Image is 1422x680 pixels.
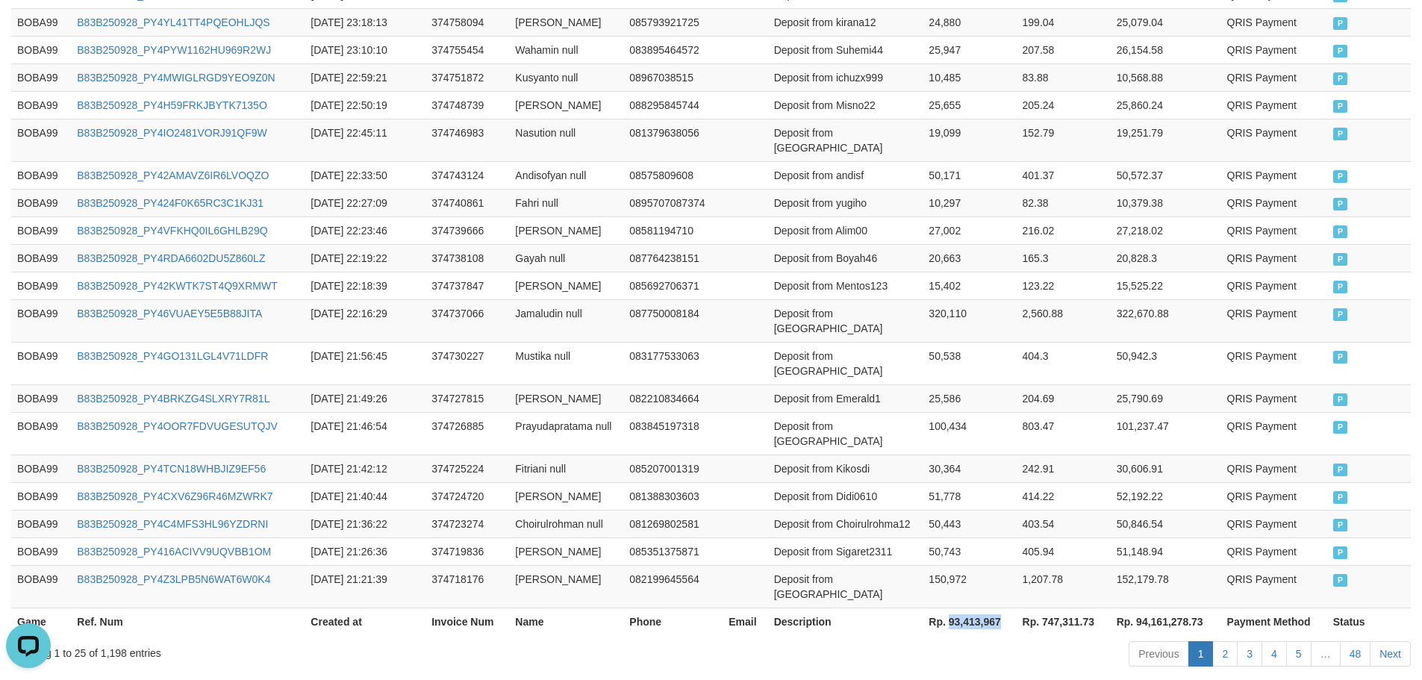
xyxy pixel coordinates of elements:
[1237,641,1262,667] a: 3
[77,546,271,558] a: B83B250928_PY416ACIVV9UQVBB1OM
[425,537,509,565] td: 374719836
[768,119,923,161] td: Deposit from [GEOGRAPHIC_DATA]
[623,412,723,455] td: 083845197318
[11,537,71,565] td: BOBA99
[1333,574,1348,587] span: PAID
[1111,412,1221,455] td: 101,237.47
[1017,161,1111,189] td: 401.37
[509,565,623,608] td: [PERSON_NAME]
[509,608,623,635] th: Name
[1333,17,1348,30] span: PAID
[509,119,623,161] td: Nasution null
[425,342,509,384] td: 374730227
[923,412,1016,455] td: 100,434
[1221,482,1327,510] td: QRIS Payment
[425,510,509,537] td: 374723274
[1221,342,1327,384] td: QRIS Payment
[1221,244,1327,272] td: QRIS Payment
[77,44,271,56] a: B83B250928_PY4PYW1162HU969R2WJ
[1017,216,1111,244] td: 216.02
[623,216,723,244] td: 08581194710
[723,608,767,635] th: Email
[77,280,277,292] a: B83B250928_PY42KWTK7ST4Q9XRMWT
[1111,63,1221,91] td: 10,568.88
[1221,63,1327,91] td: QRIS Payment
[1333,464,1348,476] span: PAID
[305,510,425,537] td: [DATE] 21:36:22
[305,63,425,91] td: [DATE] 22:59:21
[1017,8,1111,36] td: 199.04
[1017,91,1111,119] td: 205.24
[1111,8,1221,36] td: 25,079.04
[305,412,425,455] td: [DATE] 21:46:54
[77,99,267,111] a: B83B250928_PY4H59FRKJBYTK7135O
[425,161,509,189] td: 374743124
[1111,36,1221,63] td: 26,154.58
[11,272,71,299] td: BOBA99
[11,119,71,161] td: BOBA99
[305,36,425,63] td: [DATE] 23:10:10
[509,537,623,565] td: [PERSON_NAME]
[1017,384,1111,412] td: 204.69
[768,565,923,608] td: Deposit from [GEOGRAPHIC_DATA]
[623,384,723,412] td: 082210834664
[1221,91,1327,119] td: QRIS Payment
[305,244,425,272] td: [DATE] 22:19:22
[1017,510,1111,537] td: 403.54
[11,216,71,244] td: BOBA99
[1221,510,1327,537] td: QRIS Payment
[305,216,425,244] td: [DATE] 22:23:46
[305,384,425,412] td: [DATE] 21:49:26
[305,119,425,161] td: [DATE] 22:45:11
[11,510,71,537] td: BOBA99
[425,272,509,299] td: 374737847
[509,244,623,272] td: Gayah null
[11,36,71,63] td: BOBA99
[1111,119,1221,161] td: 19,251.79
[923,272,1016,299] td: 15,402
[425,384,509,412] td: 374727815
[1370,641,1411,667] a: Next
[1017,412,1111,455] td: 803.47
[1017,537,1111,565] td: 405.94
[425,299,509,342] td: 374737066
[923,299,1016,342] td: 320,110
[1221,189,1327,216] td: QRIS Payment
[1017,119,1111,161] td: 152.79
[768,244,923,272] td: Deposit from Boyah46
[305,565,425,608] td: [DATE] 21:21:39
[425,36,509,63] td: 374755454
[11,8,71,36] td: BOBA99
[425,482,509,510] td: 374724720
[11,189,71,216] td: BOBA99
[623,272,723,299] td: 085692706371
[768,608,923,635] th: Description
[509,272,623,299] td: [PERSON_NAME]
[1017,63,1111,91] td: 83.88
[923,8,1016,36] td: 24,880
[623,608,723,635] th: Phone
[768,455,923,482] td: Deposit from Kikosdi
[1333,546,1348,559] span: PAID
[509,216,623,244] td: [PERSON_NAME]
[768,91,923,119] td: Deposit from Misno22
[425,216,509,244] td: 374739666
[11,455,71,482] td: BOBA99
[1333,519,1348,531] span: PAID
[509,342,623,384] td: Mustika null
[1333,170,1348,183] span: PAID
[623,537,723,565] td: 085351375871
[1111,91,1221,119] td: 25,860.24
[923,91,1016,119] td: 25,655
[6,6,51,51] button: Open LiveChat chat widget
[11,244,71,272] td: BOBA99
[305,8,425,36] td: [DATE] 23:18:13
[77,518,268,530] a: B83B250928_PY4C4MFS3HL96YZDRNI
[1333,128,1348,140] span: PAID
[509,384,623,412] td: [PERSON_NAME]
[768,216,923,244] td: Deposit from Alim00
[509,36,623,63] td: Wahamin null
[77,393,269,405] a: B83B250928_PY4BRKZG4SLXRY7R81L
[1286,641,1312,667] a: 5
[77,573,270,585] a: B83B250928_PY4Z3LPB5N6WAT6W0K4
